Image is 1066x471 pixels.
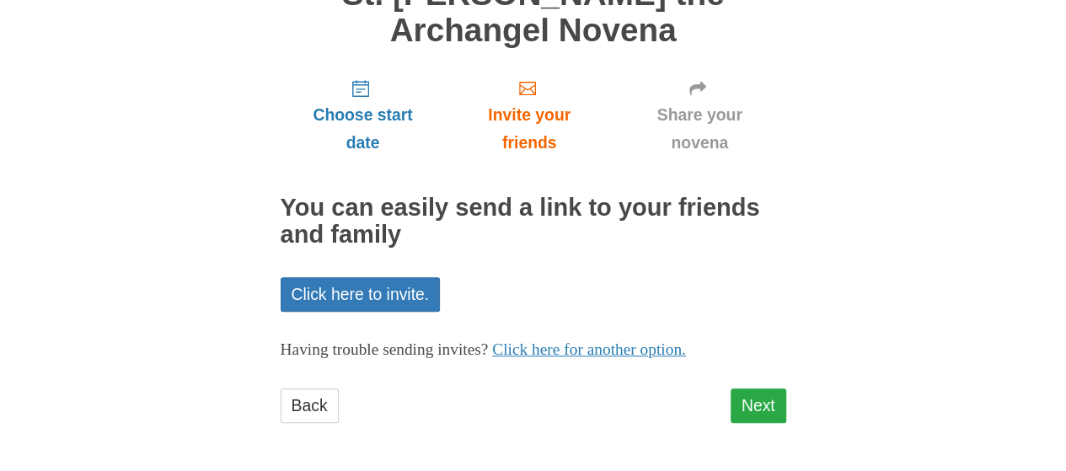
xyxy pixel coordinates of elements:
span: Having trouble sending invites? [281,340,489,358]
span: Share your novena [630,101,769,157]
span: Choose start date [297,101,429,157]
span: Invite your friends [462,101,596,157]
a: Click here for another option. [492,340,686,358]
a: Click here to invite. [281,277,441,312]
a: Back [281,388,339,423]
a: Choose start date [281,65,446,165]
a: Invite your friends [445,65,613,165]
a: Share your novena [613,65,786,165]
a: Next [731,388,786,423]
h2: You can easily send a link to your friends and family [281,195,786,249]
